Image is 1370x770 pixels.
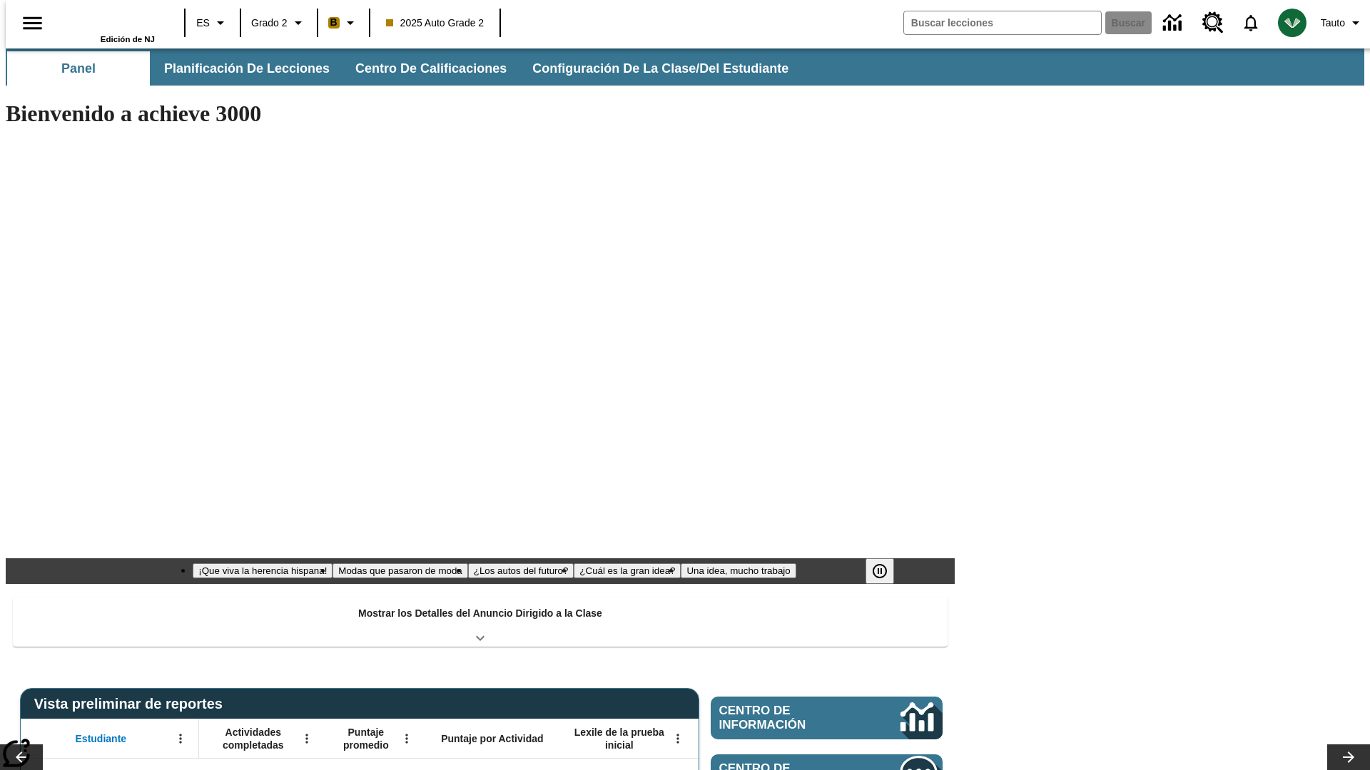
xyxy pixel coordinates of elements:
[1155,4,1194,43] a: Centro de información
[76,732,127,745] span: Estudiante
[193,563,333,578] button: Diapositiva 1 ¡Que viva la herencia hispana!
[904,11,1101,34] input: Buscar campo
[1232,4,1269,41] a: Notificaciones
[567,726,671,751] span: Lexile de la prueba inicial
[6,48,1364,86] div: Subbarra de navegación
[332,726,400,751] span: Puntaje promedio
[1194,4,1232,42] a: Centro de recursos, Se abrirá en una pestaña nueva.
[11,2,54,44] button: Abrir el menú lateral
[62,6,155,35] a: Portada
[323,10,365,36] button: Boost El color de la clase es anaranjado claro. Cambiar el color de la clase.
[333,563,467,578] button: Diapositiva 2 Modas que pasaron de moda
[386,16,484,31] span: 2025 Auto Grade 2
[667,728,689,749] button: Abrir menú
[1321,16,1345,31] span: Tauto
[251,16,288,31] span: Grado 2
[1315,10,1370,36] button: Perfil/Configuración
[34,696,230,712] span: Vista preliminar de reportes
[6,101,955,127] h1: Bienvenido a achieve 3000
[574,563,681,578] button: Diapositiva 4 ¿Cuál es la gran idea?
[6,51,801,86] div: Subbarra de navegación
[681,563,796,578] button: Diapositiva 5 Una idea, mucho trabajo
[711,697,943,739] a: Centro de información
[719,704,853,732] span: Centro de información
[245,10,313,36] button: Grado: Grado 2, Elige un grado
[358,606,602,621] p: Mostrar los Detalles del Anuncio Dirigido a la Clase
[170,728,191,749] button: Abrir menú
[196,16,210,31] span: ES
[101,35,155,43] span: Edición de NJ
[866,558,894,584] button: Pausar
[190,10,235,36] button: Lenguaje: ES, Selecciona un idioma
[13,597,948,647] div: Mostrar los Detalles del Anuncio Dirigido a la Clase
[396,728,417,749] button: Abrir menú
[1327,744,1370,770] button: Carrusel de lecciones, seguir
[866,558,908,584] div: Pausar
[330,14,338,31] span: B
[521,51,800,86] button: Configuración de la clase/del estudiante
[468,563,574,578] button: Diapositiva 3 ¿Los autos del futuro?
[441,732,543,745] span: Puntaje por Actividad
[62,5,155,43] div: Portada
[344,51,518,86] button: Centro de calificaciones
[296,728,318,749] button: Abrir menú
[1269,4,1315,41] button: Escoja un nuevo avatar
[153,51,341,86] button: Planificación de lecciones
[206,726,300,751] span: Actividades completadas
[1278,9,1306,37] img: avatar image
[7,51,150,86] button: Panel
